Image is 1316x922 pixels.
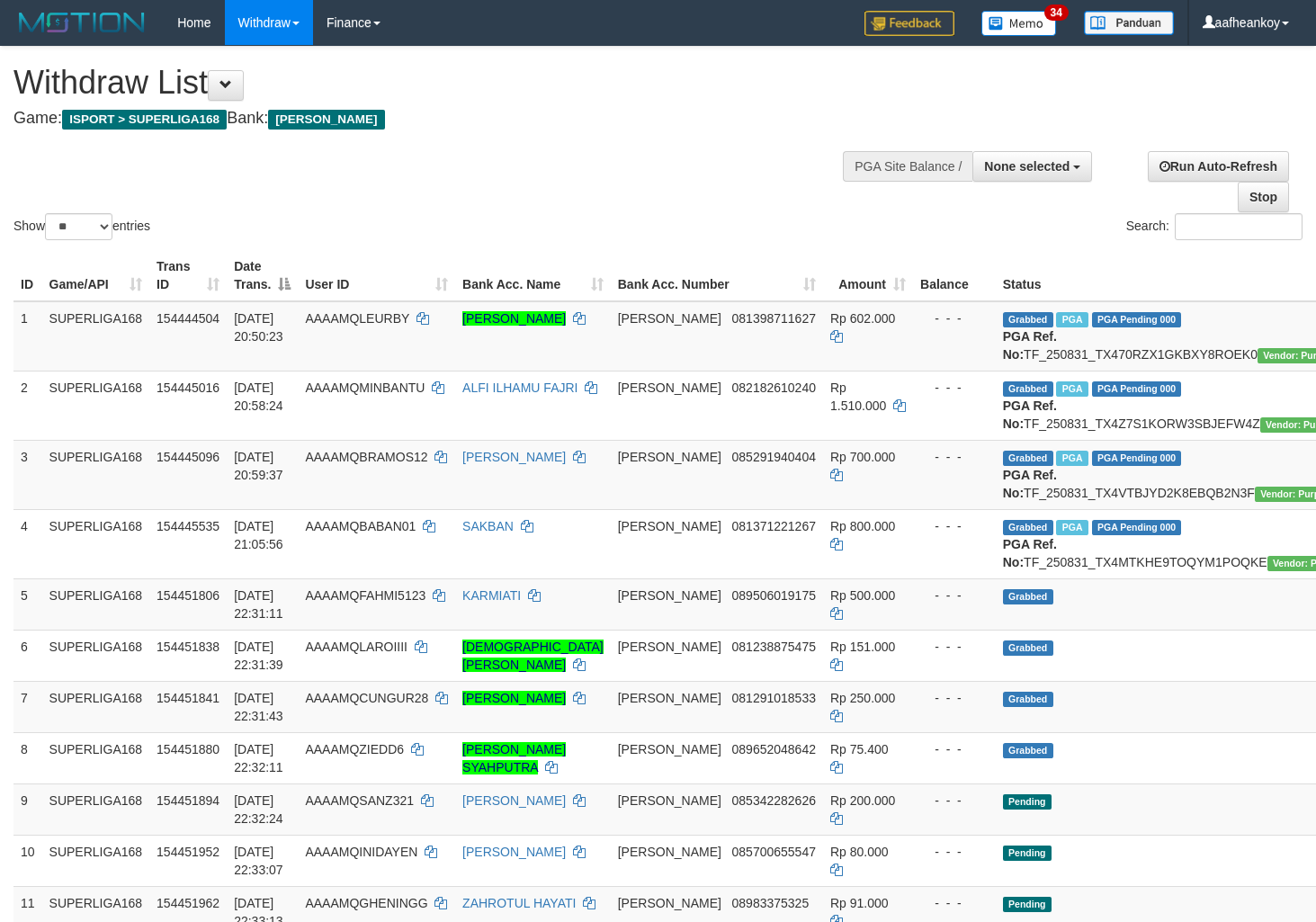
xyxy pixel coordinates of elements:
a: SAKBAN [462,519,514,533]
span: Copy 089652048642 to clipboard [732,742,816,756]
span: 154451962 [157,896,219,910]
span: Copy 085291940404 to clipboard [732,450,816,464]
span: [PERSON_NAME] [618,896,721,910]
td: 8 [13,732,42,783]
span: 154451841 [157,691,219,705]
h4: Game: Bank: [13,110,859,128]
span: 154445535 [157,519,219,533]
span: Grabbed [1003,743,1053,758]
span: [DATE] 22:31:11 [234,588,283,621]
span: Rp 80.000 [830,845,889,859]
td: 4 [13,509,42,578]
div: - - - [920,309,989,327]
span: [PERSON_NAME] [618,793,721,808]
span: 154445096 [157,450,219,464]
a: KARMIATI [462,588,521,603]
span: 154445016 [157,380,219,395]
span: [DATE] 22:31:43 [234,691,283,723]
span: AAAAMQZIEDD6 [305,742,404,756]
span: ISPORT > SUPERLIGA168 [62,110,227,130]
span: AAAAMQINIDAYEN [305,845,417,859]
span: AAAAMQFAHMI5123 [305,588,425,603]
div: - - - [920,379,989,397]
a: [DEMOGRAPHIC_DATA][PERSON_NAME] [462,640,604,672]
span: Copy 081371221267 to clipboard [732,519,816,533]
td: SUPERLIGA168 [42,301,150,371]
th: Bank Acc. Name: activate to sort column ascending [455,250,611,301]
img: panduan.png [1084,11,1174,35]
a: [PERSON_NAME] [462,691,566,705]
select: Showentries [45,213,112,240]
div: - - - [920,740,989,758]
td: SUPERLIGA168 [42,783,150,835]
span: Copy 085342282626 to clipboard [732,793,816,808]
div: - - - [920,448,989,466]
th: User ID: activate to sort column ascending [298,250,455,301]
td: SUPERLIGA168 [42,835,150,886]
span: Grabbed [1003,312,1053,327]
span: Copy 085700655547 to clipboard [732,845,816,859]
span: Marked by aafheankoy [1056,381,1088,397]
span: Grabbed [1003,520,1053,535]
span: 154444504 [157,311,219,326]
td: 9 [13,783,42,835]
td: SUPERLIGA168 [42,440,150,509]
span: Grabbed [1003,692,1053,707]
span: Rp 700.000 [830,450,895,464]
span: [DATE] 22:32:24 [234,793,283,826]
th: Trans ID: activate to sort column ascending [149,250,227,301]
span: 34 [1044,4,1069,21]
b: PGA Ref. No: [1003,398,1057,431]
th: Balance [913,250,996,301]
a: Run Auto-Refresh [1148,151,1289,182]
th: ID [13,250,42,301]
span: Pending [1003,794,1052,810]
th: Bank Acc. Number: activate to sort column ascending [611,250,823,301]
td: 1 [13,301,42,371]
span: None selected [984,159,1070,174]
span: [DATE] 20:58:24 [234,380,283,413]
h1: Withdraw List [13,65,859,101]
img: Button%20Memo.svg [981,11,1057,36]
span: [DATE] 21:05:56 [234,519,283,551]
span: Copy 081398711627 to clipboard [732,311,816,326]
span: 154451838 [157,640,219,654]
span: Rp 250.000 [830,691,895,705]
span: Grabbed [1003,640,1053,656]
span: [PERSON_NAME] [618,588,721,603]
a: [PERSON_NAME] SYAHPUTRA [462,742,566,774]
span: [DATE] 22:31:39 [234,640,283,672]
td: 2 [13,371,42,440]
a: [PERSON_NAME] [462,450,566,464]
span: Rp 500.000 [830,588,895,603]
div: - - - [920,586,989,604]
span: Marked by aafheankoy [1056,451,1088,466]
div: - - - [920,689,989,707]
label: Search: [1126,213,1303,240]
span: Pending [1003,846,1052,861]
span: Grabbed [1003,451,1053,466]
div: - - - [920,894,989,912]
span: [PERSON_NAME] [618,450,721,464]
span: Rp 602.000 [830,311,895,326]
span: 154451952 [157,845,219,859]
span: [PERSON_NAME] [618,845,721,859]
div: - - - [920,792,989,810]
b: PGA Ref. No: [1003,537,1057,569]
span: [PERSON_NAME] [618,311,721,326]
td: 6 [13,630,42,681]
span: [PERSON_NAME] [618,380,721,395]
td: SUPERLIGA168 [42,578,150,630]
div: - - - [920,843,989,861]
span: [PERSON_NAME] [268,110,384,130]
td: 3 [13,440,42,509]
span: AAAAMQGHENINGG [305,896,427,910]
span: Pending [1003,897,1052,912]
label: Show entries [13,213,150,240]
span: PGA Pending [1092,520,1182,535]
b: PGA Ref. No: [1003,329,1057,362]
span: [PERSON_NAME] [618,519,721,533]
a: [PERSON_NAME] [462,845,566,859]
a: [PERSON_NAME] [462,793,566,808]
td: SUPERLIGA168 [42,630,150,681]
